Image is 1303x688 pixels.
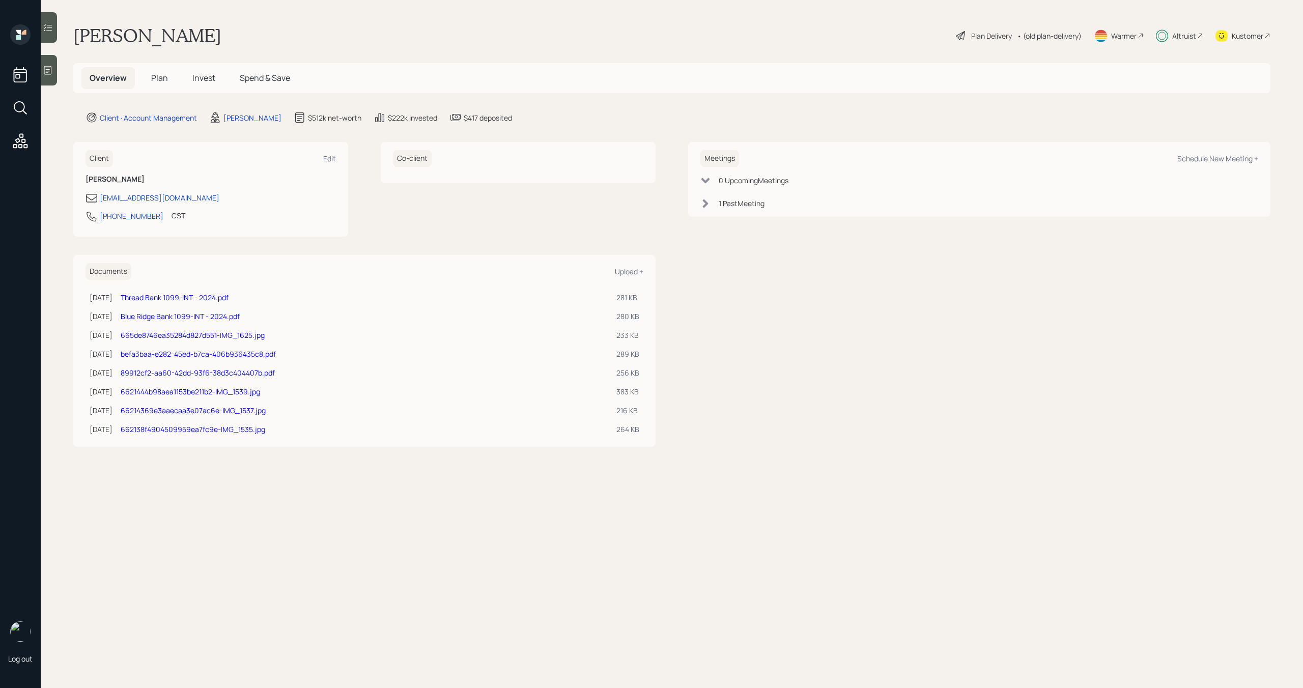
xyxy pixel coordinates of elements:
[90,424,112,435] div: [DATE]
[1172,31,1196,41] div: Altruist
[616,292,639,303] div: 281 KB
[90,311,112,322] div: [DATE]
[121,349,276,359] a: befa3baa-e282-45ed-b7ca-406b936435c8.pdf
[10,621,31,642] img: michael-russo-headshot.png
[73,24,221,47] h1: [PERSON_NAME]
[90,349,112,359] div: [DATE]
[1017,31,1082,41] div: • (old plan-delivery)
[615,267,643,276] div: Upload +
[121,406,266,415] a: 66214369e3aaecaa3e07ac6e-IMG_1537.jpg
[1111,31,1137,41] div: Warmer
[121,424,265,434] a: 662138f4904509959ea7fc9e-IMG_1535.jpg
[616,330,639,340] div: 233 KB
[223,112,281,123] div: [PERSON_NAME]
[700,150,739,167] h6: Meetings
[121,330,265,340] a: 665de8746ea35284d827d551-IMG_1625.jpg
[192,72,215,83] span: Invest
[240,72,290,83] span: Spend & Save
[393,150,432,167] h6: Co-client
[151,72,168,83] span: Plan
[90,386,112,397] div: [DATE]
[1177,154,1258,163] div: Schedule New Meeting +
[616,386,639,397] div: 383 KB
[86,150,113,167] h6: Client
[616,424,639,435] div: 264 KB
[90,405,112,416] div: [DATE]
[719,198,764,209] div: 1 Past Meeting
[86,175,336,184] h6: [PERSON_NAME]
[8,654,33,664] div: Log out
[100,211,163,221] div: [PHONE_NUMBER]
[616,367,639,378] div: 256 KB
[90,367,112,378] div: [DATE]
[121,387,260,396] a: 6621444b98aea1153be211b2-IMG_1539.jpg
[388,112,437,123] div: $222k invested
[616,311,639,322] div: 280 KB
[719,175,788,186] div: 0 Upcoming Meeting s
[90,330,112,340] div: [DATE]
[121,293,229,302] a: Thread Bank 1099-INT - 2024.pdf
[464,112,512,123] div: $417 deposited
[616,405,639,416] div: 216 KB
[1232,31,1263,41] div: Kustomer
[90,72,127,83] span: Overview
[323,154,336,163] div: Edit
[100,112,197,123] div: Client · Account Management
[616,349,639,359] div: 289 KB
[121,311,240,321] a: Blue Ridge Bank 1099-INT - 2024.pdf
[308,112,361,123] div: $512k net-worth
[86,263,131,280] h6: Documents
[971,31,1012,41] div: Plan Delivery
[172,210,185,221] div: CST
[121,368,275,378] a: 89912cf2-aa60-42dd-93f6-38d3c404407b.pdf
[90,292,112,303] div: [DATE]
[100,192,219,203] div: [EMAIL_ADDRESS][DOMAIN_NAME]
